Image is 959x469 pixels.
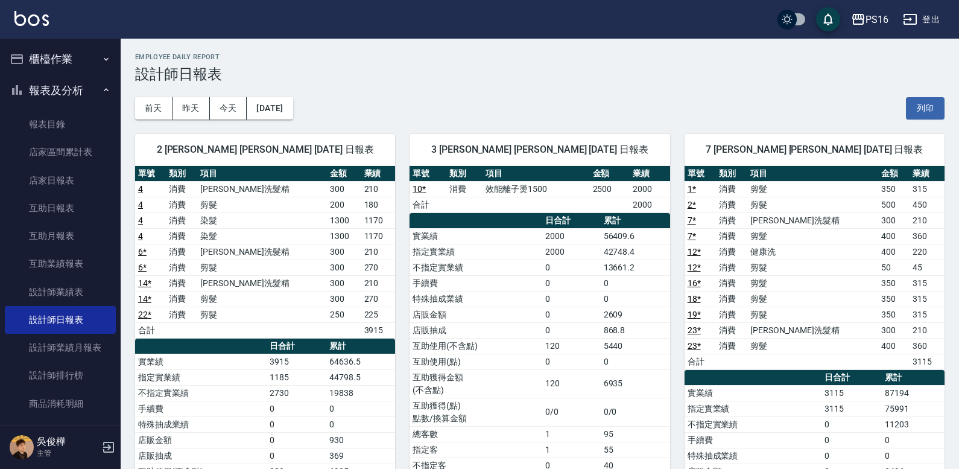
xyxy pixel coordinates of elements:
[5,390,116,418] a: 商品消耗明細
[5,418,116,445] a: 單一服務項目查詢
[747,260,879,275] td: 剪髮
[326,339,395,354] th: 累計
[542,213,601,229] th: 日合計
[821,385,882,401] td: 3115
[601,426,670,442] td: 95
[882,370,945,386] th: 累計
[542,244,601,260] td: 2000
[267,401,326,416] td: 0
[898,8,945,31] button: 登出
[166,275,197,291] td: 消費
[138,231,143,241] a: 4
[910,228,945,244] td: 360
[685,416,821,432] td: 不指定實業績
[326,354,395,369] td: 64636.5
[716,181,747,197] td: 消費
[135,432,267,448] td: 店販金額
[247,97,293,120] button: [DATE]
[747,244,879,260] td: 健康洗
[747,322,879,338] td: [PERSON_NAME]洗髮精
[685,432,821,448] td: 手續費
[410,291,542,307] td: 特殊抽成業績
[878,322,910,338] td: 300
[138,215,143,225] a: 4
[267,432,326,448] td: 0
[5,194,116,222] a: 互助日報表
[542,398,601,426] td: 0/0
[716,166,747,182] th: 類別
[135,416,267,432] td: 特殊抽成業績
[878,197,910,212] td: 500
[910,291,945,307] td: 315
[327,275,361,291] td: 300
[135,322,166,338] td: 合計
[846,7,893,32] button: PS16
[327,181,361,197] td: 300
[166,166,197,182] th: 類別
[716,244,747,260] td: 消費
[410,398,542,426] td: 互助獲得(點) 點數/換算金額
[821,416,882,432] td: 0
[542,442,601,458] td: 1
[685,166,716,182] th: 單號
[410,442,542,458] td: 指定客
[747,212,879,228] td: [PERSON_NAME]洗髮精
[882,385,945,401] td: 87194
[878,181,910,197] td: 350
[410,322,542,338] td: 店販抽成
[716,275,747,291] td: 消費
[327,166,361,182] th: 金額
[135,385,267,401] td: 不指定實業績
[866,12,888,27] div: PS16
[410,244,542,260] td: 指定實業績
[5,138,116,166] a: 店家區間累計表
[542,291,601,307] td: 0
[424,144,655,156] span: 3 [PERSON_NAME] [PERSON_NAME] [DATE] 日報表
[197,260,327,275] td: 剪髮
[601,213,670,229] th: 累計
[601,291,670,307] td: 0
[410,338,542,354] td: 互助使用(不含點)
[410,426,542,442] td: 總客數
[910,307,945,322] td: 315
[716,197,747,212] td: 消費
[882,416,945,432] td: 11203
[5,222,116,250] a: 互助月報表
[747,275,879,291] td: 剪髮
[138,200,143,209] a: 4
[14,11,49,26] img: Logo
[630,197,670,212] td: 2000
[878,166,910,182] th: 金額
[150,144,381,156] span: 2 [PERSON_NAME] [PERSON_NAME] [DATE] 日報表
[166,260,197,275] td: 消費
[878,260,910,275] td: 50
[906,97,945,120] button: 列印
[910,322,945,338] td: 210
[327,197,361,212] td: 200
[326,416,395,432] td: 0
[910,197,945,212] td: 450
[878,244,910,260] td: 400
[166,212,197,228] td: 消費
[446,166,483,182] th: 類別
[361,307,396,322] td: 225
[747,291,879,307] td: 剪髮
[878,307,910,322] td: 350
[361,322,396,338] td: 3915
[326,432,395,448] td: 930
[747,197,879,212] td: 剪髮
[590,181,630,197] td: 2500
[267,416,326,432] td: 0
[327,307,361,322] td: 250
[326,401,395,416] td: 0
[685,448,821,464] td: 特殊抽成業績
[267,369,326,385] td: 1185
[410,275,542,291] td: 手續費
[326,448,395,464] td: 369
[5,110,116,138] a: 報表目錄
[135,166,166,182] th: 單號
[878,275,910,291] td: 350
[747,307,879,322] td: 剪髮
[138,184,143,194] a: 4
[410,260,542,275] td: 不指定實業績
